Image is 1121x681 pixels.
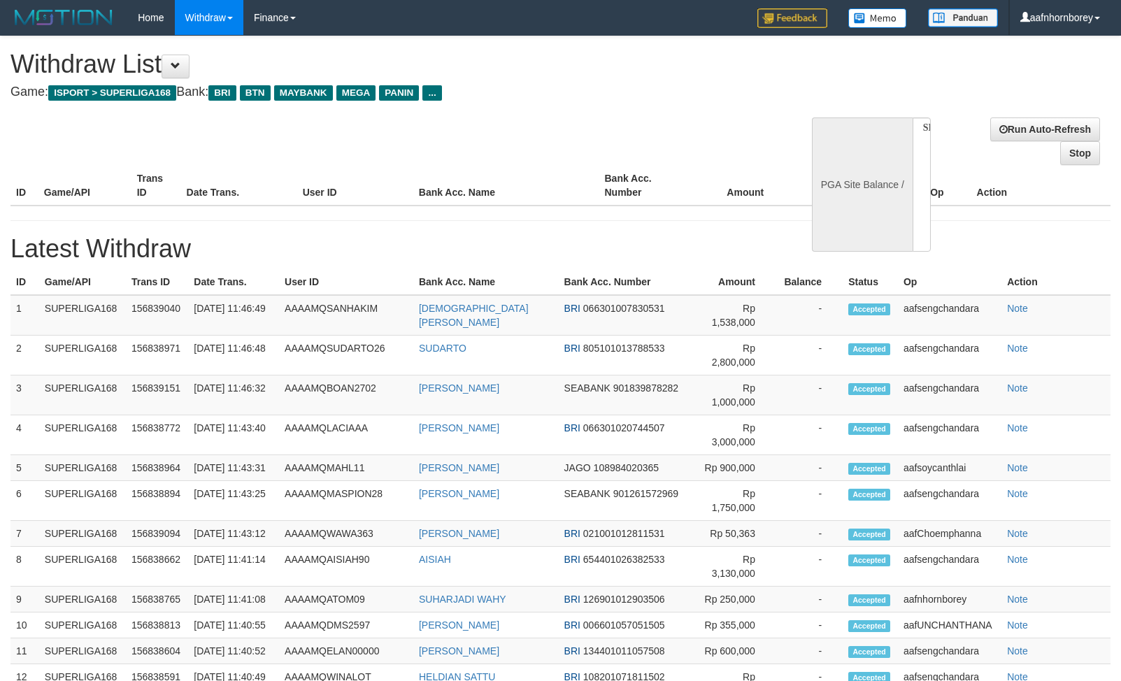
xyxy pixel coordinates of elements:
[126,455,188,481] td: 156838964
[48,85,176,101] span: ISPORT > SUPERLIGA168
[1007,488,1028,499] a: Note
[848,343,890,355] span: Accepted
[297,166,413,206] th: User ID
[1007,645,1028,657] a: Note
[898,587,1001,612] td: aafnhornborey
[10,587,39,612] td: 9
[757,8,827,28] img: Feedback.jpg
[419,594,506,605] a: SUHARJADI WAHY
[188,336,279,375] td: [DATE] 11:46:48
[848,8,907,28] img: Button%20Memo.svg
[776,481,843,521] td: -
[188,587,279,612] td: [DATE] 11:41:08
[39,638,126,664] td: SUPERLIGA168
[898,521,1001,547] td: aafChoemphanna
[583,422,665,433] span: 066301020744507
[413,166,599,206] th: Bank Acc. Name
[126,638,188,664] td: 156838604
[898,269,1001,295] th: Op
[126,336,188,375] td: 156838971
[928,8,998,27] img: panduan.png
[848,423,890,435] span: Accepted
[188,415,279,455] td: [DATE] 11:43:40
[39,295,126,336] td: SUPERLIGA168
[564,528,580,539] span: BRI
[39,612,126,638] td: SUPERLIGA168
[1007,303,1028,314] a: Note
[613,382,678,394] span: 901839878282
[10,415,39,455] td: 4
[279,547,413,587] td: AAAAMQAISIAH90
[188,638,279,664] td: [DATE] 11:40:52
[188,455,279,481] td: [DATE] 11:43:31
[698,587,776,612] td: Rp 250,000
[898,638,1001,664] td: aafsengchandara
[898,415,1001,455] td: aafsengchandara
[1007,462,1028,473] a: Note
[583,645,665,657] span: 134401011057508
[39,587,126,612] td: SUPERLIGA168
[39,521,126,547] td: SUPERLIGA168
[698,638,776,664] td: Rp 600,000
[776,375,843,415] td: -
[422,85,441,101] span: ...
[419,343,466,354] a: SUDARTO
[698,481,776,521] td: Rp 1,750,000
[279,375,413,415] td: AAAAMQBOAN2702
[10,521,39,547] td: 7
[10,375,39,415] td: 3
[776,336,843,375] td: -
[564,422,580,433] span: BRI
[10,547,39,587] td: 8
[848,489,890,501] span: Accepted
[126,481,188,521] td: 156838894
[10,295,39,336] td: 1
[39,415,126,455] td: SUPERLIGA168
[559,269,698,295] th: Bank Acc. Number
[848,463,890,475] span: Accepted
[564,554,580,565] span: BRI
[419,528,499,539] a: [PERSON_NAME]
[188,521,279,547] td: [DATE] 11:43:12
[564,462,591,473] span: JAGO
[1007,554,1028,565] a: Note
[971,166,1111,206] th: Action
[776,547,843,587] td: -
[1007,528,1028,539] a: Note
[419,382,499,394] a: [PERSON_NAME]
[1060,141,1100,165] a: Stop
[279,455,413,481] td: AAAAMQMAHL11
[843,269,898,295] th: Status
[10,481,39,521] td: 6
[10,166,38,206] th: ID
[692,166,785,206] th: Amount
[279,415,413,455] td: AAAAMQLACIAAA
[698,336,776,375] td: Rp 2,800,000
[898,612,1001,638] td: aafUNCHANTHANA
[279,612,413,638] td: AAAAMQDMS2597
[1007,343,1028,354] a: Note
[419,645,499,657] a: [PERSON_NAME]
[274,85,333,101] span: MAYBANK
[10,269,39,295] th: ID
[698,612,776,638] td: Rp 355,000
[126,295,188,336] td: 156839040
[848,554,890,566] span: Accepted
[898,547,1001,587] td: aafsengchandara
[336,85,376,101] span: MEGA
[564,619,580,631] span: BRI
[698,269,776,295] th: Amount
[39,547,126,587] td: SUPERLIGA168
[583,554,665,565] span: 654401026382533
[583,594,665,605] span: 126901012903506
[776,415,843,455] td: -
[1007,382,1028,394] a: Note
[126,587,188,612] td: 156838765
[279,587,413,612] td: AAAAMQATOM09
[419,619,499,631] a: [PERSON_NAME]
[848,646,890,658] span: Accepted
[279,521,413,547] td: AAAAMQWAWA363
[812,117,913,252] div: PGA Site Balance /
[848,529,890,540] span: Accepted
[599,166,692,206] th: Bank Acc. Number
